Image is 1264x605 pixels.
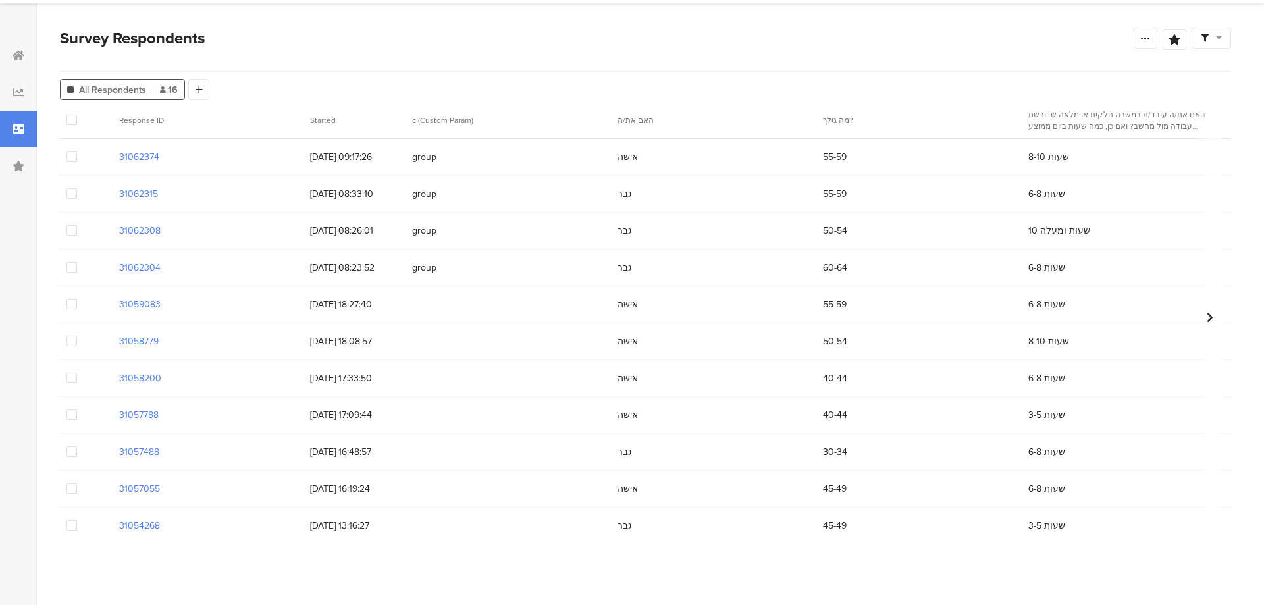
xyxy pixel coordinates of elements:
[618,408,638,422] span: אישה
[618,298,638,311] span: אישה
[119,371,161,385] section: 31058200
[618,482,638,496] span: אישה
[823,150,847,164] span: 55-59
[823,298,847,311] span: 55-59
[310,445,399,459] span: [DATE] 16:48:57
[1028,298,1065,311] span: 6-8 שעות
[823,224,847,238] span: 50-54
[119,261,161,275] section: 31062304
[310,298,399,311] span: [DATE] 18:27:40
[618,371,638,385] span: אישה
[1028,519,1065,533] span: 3-5 שעות
[119,150,159,164] section: 31062374
[1028,187,1065,201] span: 6-8 שעות
[823,187,847,201] span: 55-59
[412,261,604,275] span: group
[119,115,164,126] span: Response ID
[119,224,161,238] section: 31062308
[412,224,604,238] span: group
[119,519,160,533] section: 31054268
[823,519,847,533] span: 45-49
[160,83,178,97] span: 16
[618,150,638,164] span: אישה
[79,83,146,97] span: All Respondents
[412,115,473,126] span: c (Custom Param)
[823,371,847,385] span: 40-44
[1028,334,1069,348] span: 8-10 שעות
[412,187,604,201] span: group
[1028,445,1065,459] span: 6-8 שעות
[618,224,632,238] span: גבר
[823,445,847,459] span: 30-34
[1028,109,1211,132] section: האם את/ה עובד/ת במשרה חלקית או מלאה שדורשת עבודה מול מחשב? ואם כן, כמה שעות ביום ממוצע את/ה עובד/ת?
[412,150,604,164] span: group
[119,187,158,201] section: 31062315
[310,408,399,422] span: [DATE] 17:09:44
[119,298,161,311] section: 31059083
[310,150,399,164] span: [DATE] 09:17:26
[823,334,847,348] span: 50-54
[618,519,632,533] span: גבר
[618,261,632,275] span: גבר
[823,115,1006,126] section: מה גילך?
[119,408,159,422] section: 31057788
[1028,482,1065,496] span: 6-8 שעות
[310,519,399,533] span: [DATE] 13:16:27
[310,261,399,275] span: [DATE] 08:23:52
[618,334,638,348] span: אישה
[310,224,399,238] span: [DATE] 08:26:01
[1028,224,1090,238] span: 10 שעות ומעלה
[618,445,632,459] span: גבר
[310,371,399,385] span: [DATE] 17:33:50
[119,334,159,348] section: 31058779
[310,187,399,201] span: [DATE] 08:33:10
[310,334,399,348] span: [DATE] 18:08:57
[1028,408,1065,422] span: 3-5 שעות
[823,261,847,275] span: 60-64
[618,187,632,201] span: גבר
[1028,150,1069,164] span: 8-10 שעות
[310,482,399,496] span: [DATE] 16:19:24
[1028,261,1065,275] span: 6-8 שעות
[823,482,847,496] span: 45-49
[823,408,847,422] span: 40-44
[1028,371,1065,385] span: 6-8 שעות
[618,115,801,126] section: האם את/ה
[119,445,159,459] section: 31057488
[60,26,205,50] span: Survey Respondents
[310,115,336,126] span: Started
[119,482,160,496] section: 31057055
